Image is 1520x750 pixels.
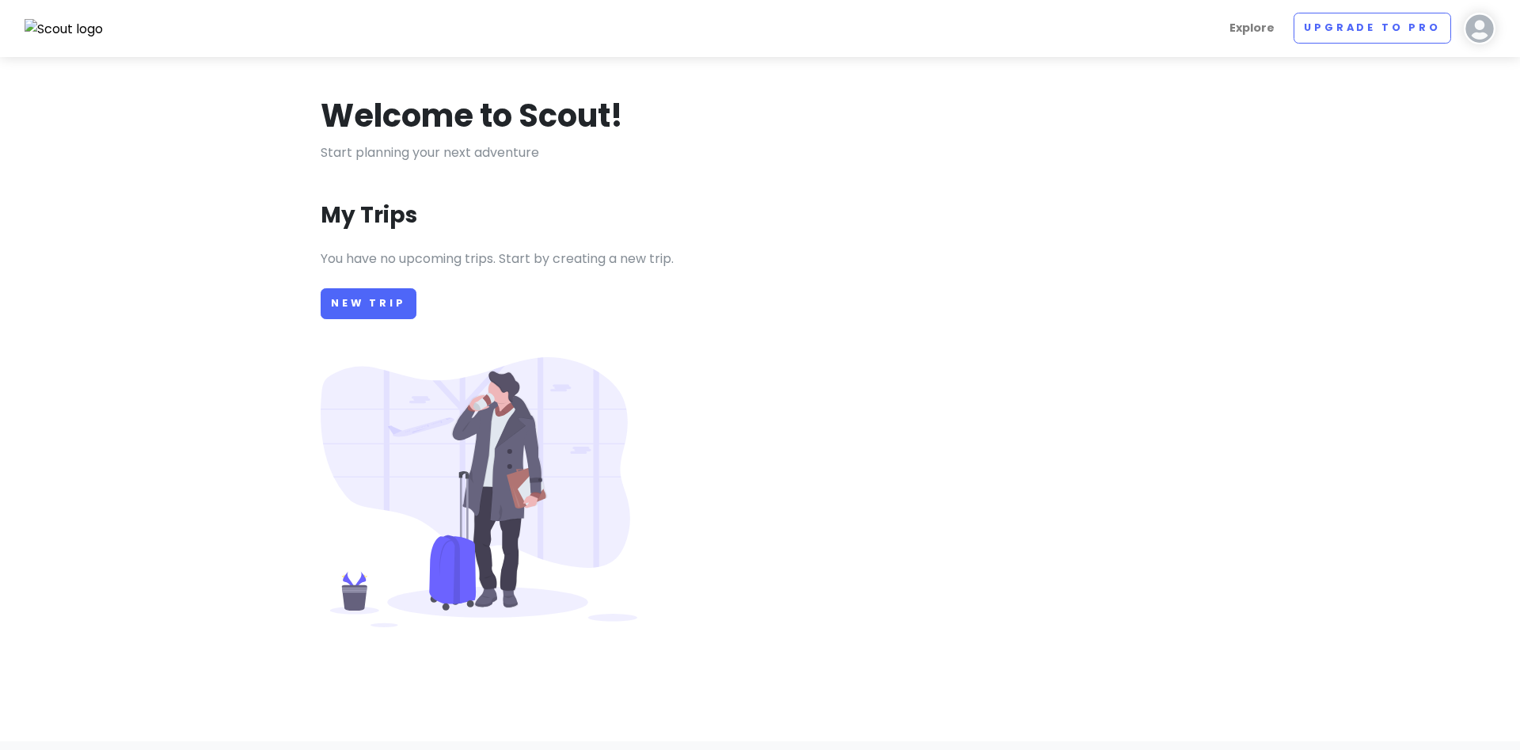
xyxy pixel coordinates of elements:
a: Explore [1223,13,1281,44]
a: Upgrade to Pro [1294,13,1451,44]
img: Scout logo [25,19,104,40]
img: Person with luggage at airport [321,357,637,627]
h3: My Trips [321,201,417,230]
a: New Trip [321,288,416,319]
h1: Welcome to Scout! [321,95,623,136]
img: User profile [1464,13,1495,44]
p: You have no upcoming trips. Start by creating a new trip. [321,249,1199,269]
p: Start planning your next adventure [321,143,1199,163]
